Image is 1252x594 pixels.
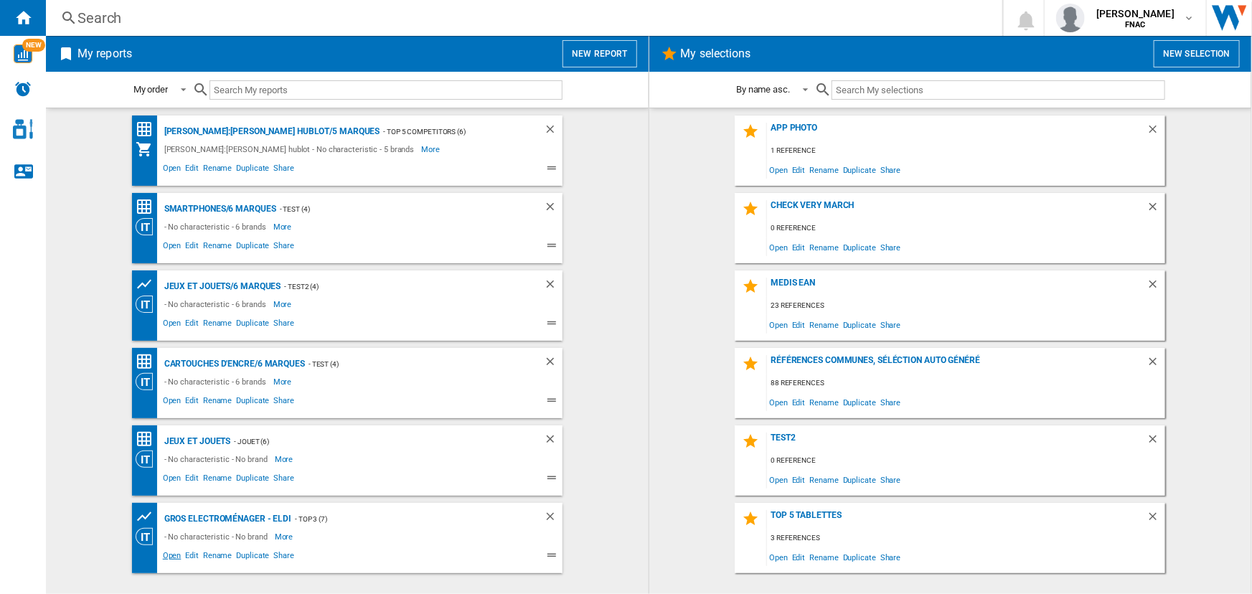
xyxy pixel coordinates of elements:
span: Open [161,549,184,566]
div: check very March [767,200,1147,220]
span: More [421,141,442,158]
span: Open [161,239,184,256]
span: Rename [201,316,234,334]
div: Jeux et jouets [161,433,231,451]
div: 3 references [767,529,1165,547]
span: More [275,528,296,545]
div: - No characteristic - No brand [161,528,275,545]
span: Rename [807,160,840,179]
div: - test2 (4) [281,278,514,296]
img: profile.jpg [1056,4,1085,32]
div: Category View [136,296,161,313]
span: Duplicate [841,547,878,567]
span: Rename [201,549,234,566]
span: Share [271,239,296,256]
div: - test (4) [305,355,515,373]
span: Open [767,237,790,257]
div: Delete [544,355,563,373]
div: 88 references [767,374,1165,392]
span: Share [271,161,296,179]
span: Open [767,315,790,334]
div: Delete [544,278,563,296]
div: Price Matrix [136,198,161,216]
div: Delete [1147,278,1165,297]
span: More [273,218,294,235]
div: Category View [136,373,161,390]
div: Category View [136,218,161,235]
h2: My selections [678,40,754,67]
span: Duplicate [841,237,878,257]
div: Prices and No. offers by retailer graph [136,508,161,526]
div: test2 [767,433,1147,452]
span: Open [767,547,790,567]
span: Duplicate [234,471,271,489]
div: MEDIS EAN [767,278,1147,297]
span: Edit [790,547,808,567]
span: NEW [22,39,45,52]
div: Gros electroménager - Eldi [161,510,291,528]
div: Price Matrix [136,121,161,138]
div: app photo [767,123,1147,142]
span: Edit [183,161,201,179]
img: cosmetic-logo.svg [13,119,33,139]
div: - No characteristic - No brand [161,451,275,468]
span: Duplicate [841,160,878,179]
div: Delete [544,123,563,141]
span: Open [161,471,184,489]
span: Open [767,392,790,412]
b: FNAC [1125,20,1146,29]
span: Share [271,316,296,334]
span: Edit [790,160,808,179]
span: Duplicate [841,392,878,412]
span: Edit [790,315,808,334]
div: Delete [1147,433,1165,452]
span: Duplicate [841,315,878,334]
span: More [273,373,294,390]
span: Rename [201,161,234,179]
div: - Jouet (6) [230,433,514,451]
span: Edit [790,392,808,412]
span: Duplicate [234,316,271,334]
span: Share [271,471,296,489]
div: Delete [1147,510,1165,529]
span: Rename [807,315,840,334]
div: 23 references [767,297,1165,315]
span: Duplicate [841,470,878,489]
span: More [275,451,296,468]
span: Share [878,237,903,257]
span: Open [767,160,790,179]
div: My Assortment [136,141,161,158]
div: Delete [544,200,563,218]
span: Rename [201,471,234,489]
img: wise-card.svg [14,44,32,63]
span: Edit [790,237,808,257]
div: Price Matrix [136,430,161,448]
div: Price Matrix [136,353,161,371]
span: Share [878,392,903,412]
span: Duplicate [234,549,271,566]
span: Share [878,160,903,179]
div: Delete [544,510,563,528]
span: Duplicate [234,394,271,411]
div: 1 reference [767,142,1165,160]
div: Delete [544,433,563,451]
div: - No characteristic - 6 brands [161,373,273,390]
span: Open [161,394,184,411]
div: My order [133,84,168,95]
span: Duplicate [234,239,271,256]
span: Edit [183,549,201,566]
span: Edit [183,471,201,489]
span: Rename [201,239,234,256]
span: [PERSON_NAME] [1096,6,1175,21]
span: Rename [807,392,840,412]
span: Rename [807,547,840,567]
div: Search [77,8,965,28]
span: Open [161,161,184,179]
div: Delete [1147,200,1165,220]
span: Edit [183,316,201,334]
span: Share [271,549,296,566]
input: Search My reports [210,80,563,100]
button: New report [563,40,636,67]
span: Edit [183,394,201,411]
div: - test (4) [276,200,515,218]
